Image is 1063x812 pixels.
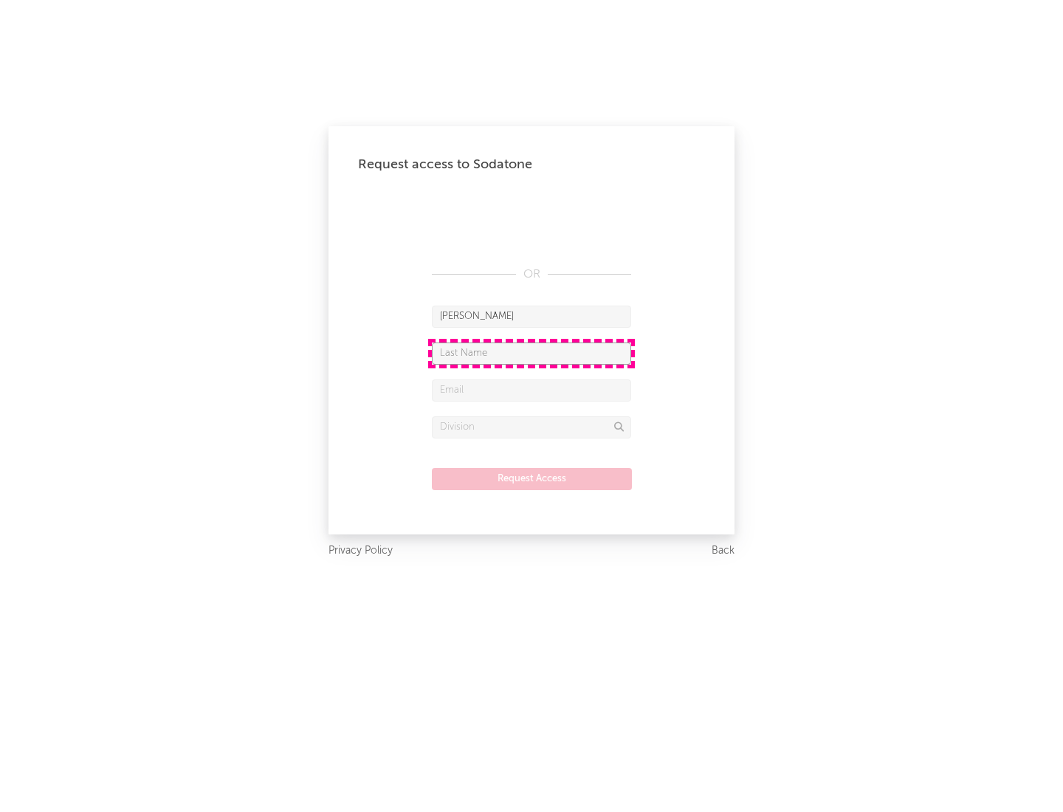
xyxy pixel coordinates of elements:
input: Last Name [432,343,631,365]
button: Request Access [432,468,632,490]
input: Email [432,379,631,402]
div: OR [432,266,631,283]
input: First Name [432,306,631,328]
a: Privacy Policy [328,542,393,560]
div: Request access to Sodatone [358,156,705,173]
input: Division [432,416,631,438]
a: Back [712,542,735,560]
